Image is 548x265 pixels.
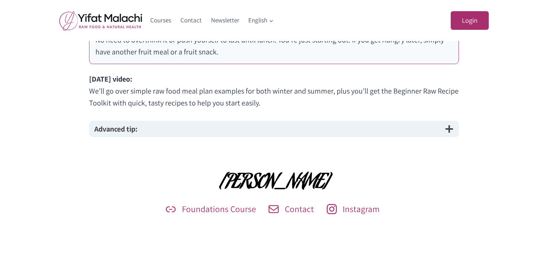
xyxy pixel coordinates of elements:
a: Login [451,11,489,30]
img: yifat_logo41_en.png [59,11,142,31]
strong: [DATE] video: [89,74,132,84]
a: Contact [176,12,207,29]
p: We’ll go over simple raw food meal plan examples for both winter and summer, plus you’ll get the ... [89,73,459,109]
strong: Advanced tip: [94,124,138,134]
a: Courses [146,12,176,29]
a: Contact [267,202,318,216]
a: Foundations Course [164,202,260,216]
button: Advanced tip: [89,121,459,137]
button: Child menu of English [244,12,278,29]
a: Instagram [325,202,384,216]
a: Newsletter [206,12,244,29]
nav: Primary Navigation [146,12,278,29]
